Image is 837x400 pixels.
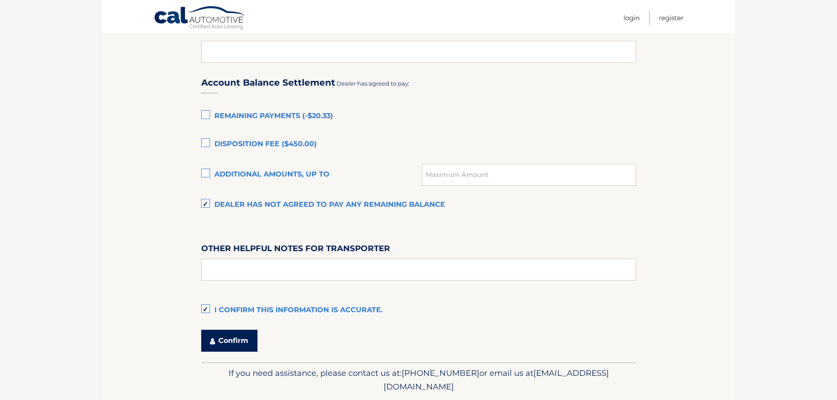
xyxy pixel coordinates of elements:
a: Cal Automotive [154,6,246,31]
label: I confirm this information is accurate. [201,302,636,319]
label: Remaining Payments (-$20.33) [201,108,636,125]
label: Other helpful notes for transporter [201,242,390,258]
label: Dealer has not agreed to pay any remaining balance [201,196,636,214]
p: If you need assistance, please contact us at: or email us at [207,366,630,394]
h3: Account Balance Settlement [201,77,335,88]
span: Dealer has agreed to pay: [337,80,409,87]
input: Maximum Amount [422,164,636,186]
button: Confirm [201,330,257,352]
label: Disposition Fee ($450.00) [201,136,636,153]
span: [PHONE_NUMBER] [402,368,479,378]
label: Additional amounts, up to [201,166,422,184]
a: Register [659,11,684,25]
a: Login [623,11,640,25]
